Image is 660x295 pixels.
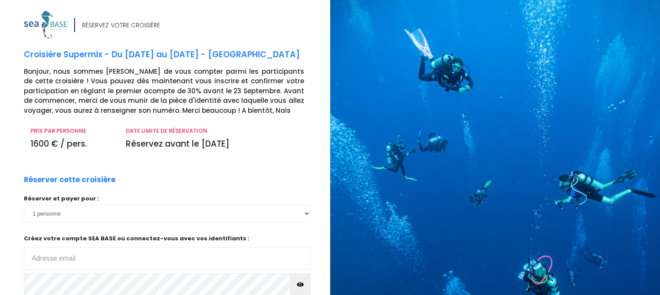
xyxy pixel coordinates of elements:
[30,127,113,135] p: PRIX PAR PERSONNE
[126,138,304,151] p: Réservez avant le [DATE]
[24,174,115,186] p: Réserver cette croisière
[82,21,160,30] div: RÉSERVEZ VOTRE CROISIÈRE
[24,194,311,203] p: Réserver et payer pour :
[24,67,324,116] p: Bonjour, nous sommes [PERSON_NAME] de vous compter parmi les participants de cette croisière ! Vo...
[24,49,324,61] p: Croisière Supermix - Du [DATE] au [DATE] - [GEOGRAPHIC_DATA]
[126,127,304,135] p: DATE LIMITE DE RÉSERVATION
[30,138,113,151] p: 1600 € / pers.
[24,234,311,270] p: Créez votre compte SEA BASE ou connectez-vous avec vos identifiants :
[24,247,311,270] input: Adresse email
[24,10,67,39] img: logo_color1.png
